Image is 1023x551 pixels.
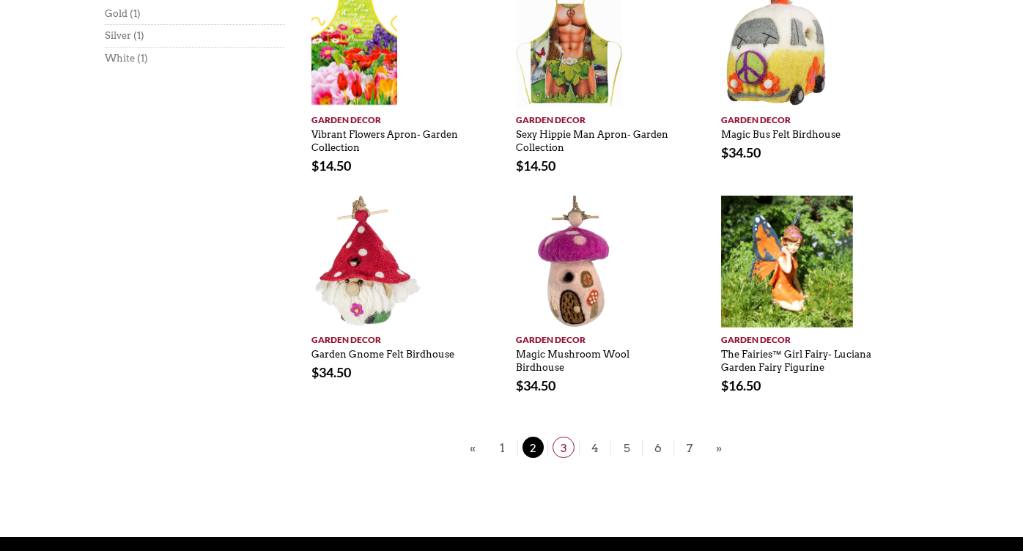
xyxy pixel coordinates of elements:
[721,108,880,127] a: Garden Decor
[642,441,673,455] a: 6
[311,108,470,127] a: Garden Decor
[311,158,319,174] span: $
[516,328,675,347] a: Garden Decor
[311,364,319,380] span: $
[721,377,728,393] span: $
[721,122,841,141] a: Magic Bus Felt Birdhouse
[105,29,131,42] a: Silver
[516,158,523,174] span: $
[721,377,761,393] bdi: 16.50
[516,122,668,154] a: Sexy Hippie Man Apron- Garden Collection
[105,52,135,64] a: White
[579,441,610,455] a: 4
[522,437,544,458] span: 2
[647,437,669,458] span: 6
[466,439,479,457] a: «
[584,437,606,458] span: 4
[311,328,470,347] a: Garden Decor
[491,437,513,458] span: 1
[487,441,517,455] a: 1
[516,158,555,174] bdi: 14.50
[721,328,880,347] a: Garden Decor
[610,441,642,455] a: 5
[130,7,141,20] span: (1)
[616,437,638,458] span: 5
[105,7,128,20] a: Gold
[673,441,705,455] a: 7
[547,441,579,455] a: 3
[516,377,555,393] bdi: 34.50
[721,144,761,160] bdi: 34.50
[721,144,728,160] span: $
[516,377,523,393] span: $
[712,439,725,457] a: »
[553,437,575,458] span: 3
[311,122,458,154] a: Vibrant Flowers Apron- Garden Collection
[137,52,148,64] span: (1)
[133,29,144,42] span: (1)
[311,341,454,360] a: Garden Gnome Felt Birdhouse
[679,437,701,458] span: 7
[311,158,351,174] bdi: 14.50
[516,341,629,374] a: Magic Mushroom Wool Birdhouse
[516,108,675,127] a: Garden Decor
[311,364,351,380] bdi: 34.50
[721,341,871,374] a: The Fairies™ Girl Fairy- Luciana Garden Fairy Figurine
